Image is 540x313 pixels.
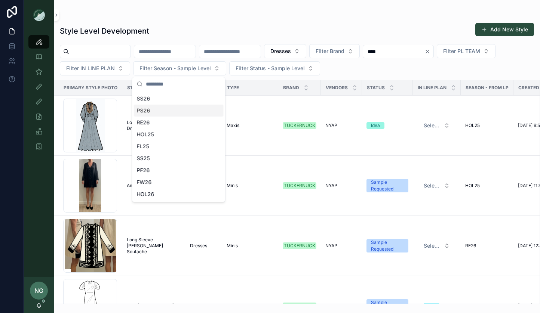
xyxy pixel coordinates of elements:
a: New [PERSON_NAME] [127,303,181,309]
a: NYAP [325,243,358,249]
div: TUCKERNUCK [284,122,315,129]
span: Dresses [270,47,291,55]
button: Select Button [418,299,456,313]
span: Type [227,85,239,91]
a: Dresses [190,303,218,309]
span: Status [367,85,385,91]
span: Select a IN LINE PLAN [424,182,441,189]
span: NG [34,286,43,295]
a: HOL25 [465,183,509,189]
button: Clear [424,49,433,55]
h1: Style Level Development [60,26,149,36]
div: FW26 [134,176,224,188]
button: Select Button [418,119,456,132]
div: Sample Requested [371,239,404,252]
span: NYAP [325,183,337,189]
span: NYAP [325,243,337,249]
a: TUCKERNUCK [283,182,316,189]
span: SS26 [465,303,476,309]
span: Select a IN LINE PLAN [424,122,441,129]
a: Select Button [417,179,456,193]
a: Minis [227,183,274,189]
a: Sample Requested [366,239,408,252]
img: App logo [33,9,45,21]
button: Select Button [418,239,456,252]
div: SS26 [134,93,224,105]
div: PF26 [134,164,224,176]
div: Suggestions [132,91,225,202]
a: SS26 [465,303,509,309]
a: Long Sleeve [PERSON_NAME] Soutache [127,237,181,255]
button: Select Button [229,61,320,75]
a: Sample Requested [366,299,408,313]
span: New [PERSON_NAME] [127,303,174,309]
span: Maxis [227,303,239,309]
button: Select Button [60,61,130,75]
a: Amrita Dress [127,183,181,189]
a: Select Button [417,299,456,313]
span: RE26 [465,243,476,249]
span: Filter Season - Sample Level [139,65,211,72]
a: Select Button [417,239,456,253]
span: Dresses [190,303,207,309]
span: Brand [283,85,299,91]
span: Style Name [127,85,156,91]
a: Minis [227,243,274,249]
span: Select a IN LINE PLAN [424,242,441,250]
span: HOL25 [465,123,480,128]
div: scrollable content [24,30,54,163]
div: Sample Requested [371,299,404,313]
a: TUCKERNUCK [283,122,316,129]
div: PS26 [134,105,224,117]
div: SS25 [134,152,224,164]
a: Maxis [227,303,274,309]
a: Dresses [190,243,218,249]
div: RE26 [134,117,224,128]
a: HOL25 [465,123,509,128]
span: Dresses [190,243,207,249]
span: Filter Brand [316,47,344,55]
div: Sample Requested [371,179,404,192]
div: HOL25 [134,128,224,140]
div: HOL26 [134,188,224,200]
a: Select Button [417,118,456,133]
span: Filter IN LINE PLAN [66,65,115,72]
a: TUCKERNUCK [283,242,316,249]
button: Add New Style [475,23,534,36]
button: Select Button [437,44,495,58]
span: IN LINE PLAN [418,85,447,91]
span: NYAP [325,123,337,128]
span: Filter Status - Sample Level [236,65,305,72]
div: NO [428,303,435,310]
div: FL25 [134,140,224,152]
div: Idea [371,122,380,129]
span: Minis [227,183,238,189]
span: Maxis [227,123,239,128]
button: Select Button [133,61,226,75]
div: TUCKERNUCK [284,182,315,189]
a: RE26 [465,243,509,249]
span: Vendors [326,85,348,91]
a: NYAP [325,183,358,189]
span: HOL25 [465,183,480,189]
a: Idea [366,122,408,129]
button: Select Button [309,44,360,58]
span: Minis [227,243,238,249]
button: Select Button [418,179,456,192]
span: Primary Style Photo [64,85,117,91]
span: Season - From LP [466,85,509,91]
a: NYAP [325,303,358,309]
button: Select Button [264,44,306,58]
a: NYAP [325,123,358,128]
a: Sample Requested [366,179,408,192]
span: Amrita Dress [127,183,154,189]
div: TUCKERNUCK [284,242,315,249]
a: Long Sleeve Lace Yoke Dress Details [127,120,181,131]
div: TUCKERNUCK [284,303,315,309]
span: Filter PL TEAM [443,47,480,55]
span: NYAP [325,303,337,309]
a: Maxis [227,123,274,128]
